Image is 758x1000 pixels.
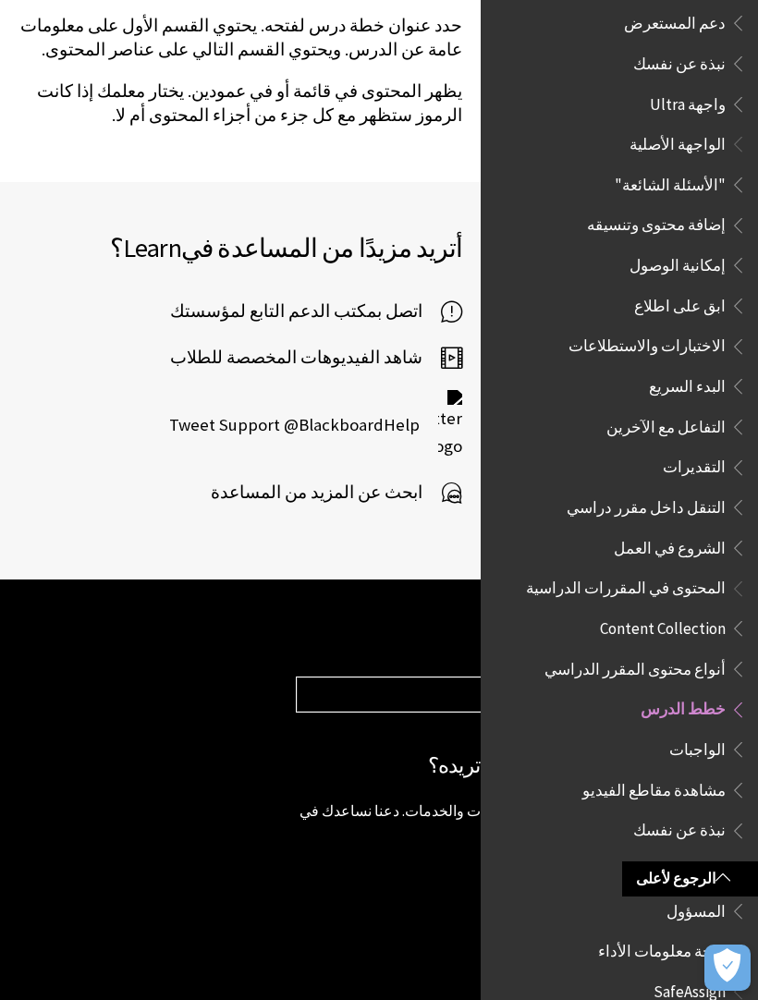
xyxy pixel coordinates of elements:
a: شاهد الفيديوهات المخصصة للطلاب [170,344,462,372]
span: نبذة عن نفسك [633,815,726,840]
p: حدد عنوان خطة درس لفتحه. يحتوي القسم الأول على معلومات عامة عن الدرس. ويحتوي القسم التالي على عنا... [18,14,462,62]
span: أنواع محتوى المقرر الدراسي [544,653,726,678]
img: Twitter logo [438,390,462,460]
span: مشاهدة مقاطع الفيديو [582,774,726,799]
h2: مساعدة منتجات Blackboard [296,626,740,658]
span: المحتوى في المقررات الدراسية [526,573,726,598]
span: التنقل داخل مقرر دراسي [567,492,726,517]
button: فتح التفضيلات [704,945,751,991]
span: واجهة Ultra [650,89,726,114]
span: المدرّس [672,855,726,880]
p: يظهر المحتوى في قائمة أو في عمودين. يختار معلمك إذا كانت الرموز ستظهر مع كل جزء من أجزاء المحتوى ... [18,79,462,128]
span: المسؤول [666,896,726,921]
h2: ألا يبدو هذا المنتج مثل المنتج الذي تريده؟ [296,750,740,782]
span: إضافة محتوى وتنسيقه [587,210,726,235]
a: ابحث عن المزيد من المساعدة [211,479,462,506]
span: البدء السريع [649,371,726,396]
span: الواجهة الأصلية [630,128,726,153]
span: ابق على اطلاع [634,290,726,315]
span: Content Collection [600,613,726,638]
span: خطط الدرس [641,694,726,719]
span: Tweet Support @BlackboardHelp [169,411,438,439]
span: اتصل بمكتب الدعم التابع لمؤسستك [170,298,441,325]
span: الاختبارات والاستطلاعات [568,331,726,356]
span: نبذة عن نفسك [633,48,726,73]
a: الرجوع لأعلى [622,861,758,896]
span: ابحث عن المزيد من المساعدة [211,479,441,506]
span: الشروع في العمل [614,532,726,557]
span: التقديرات [663,452,726,477]
span: التفاعل مع الآخرين [606,411,726,436]
p: تتميز Blackboard بامتلاكها للعديد من المنتجات والخدمات. دعنا نساعدك في العثور على المعلومات التي ... [296,800,740,842]
a: Twitter logo Tweet Support @BlackboardHelp [169,390,462,460]
span: الواجبات [669,734,726,759]
a: اتصل بمكتب الدعم التابع لمؤسستك [170,298,462,325]
span: شاهد الفيديوهات المخصصة للطلاب [170,344,441,372]
span: إمكانية الوصول [630,250,726,274]
span: "الأسئلة الشائعة" [615,169,726,194]
span: دعم المستعرض [624,7,726,32]
span: Learn [123,231,181,264]
h2: أتريد مزيدًا من المساعدة في ؟ [18,228,462,267]
span: لوحة معلومات الأداء [598,936,726,961]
